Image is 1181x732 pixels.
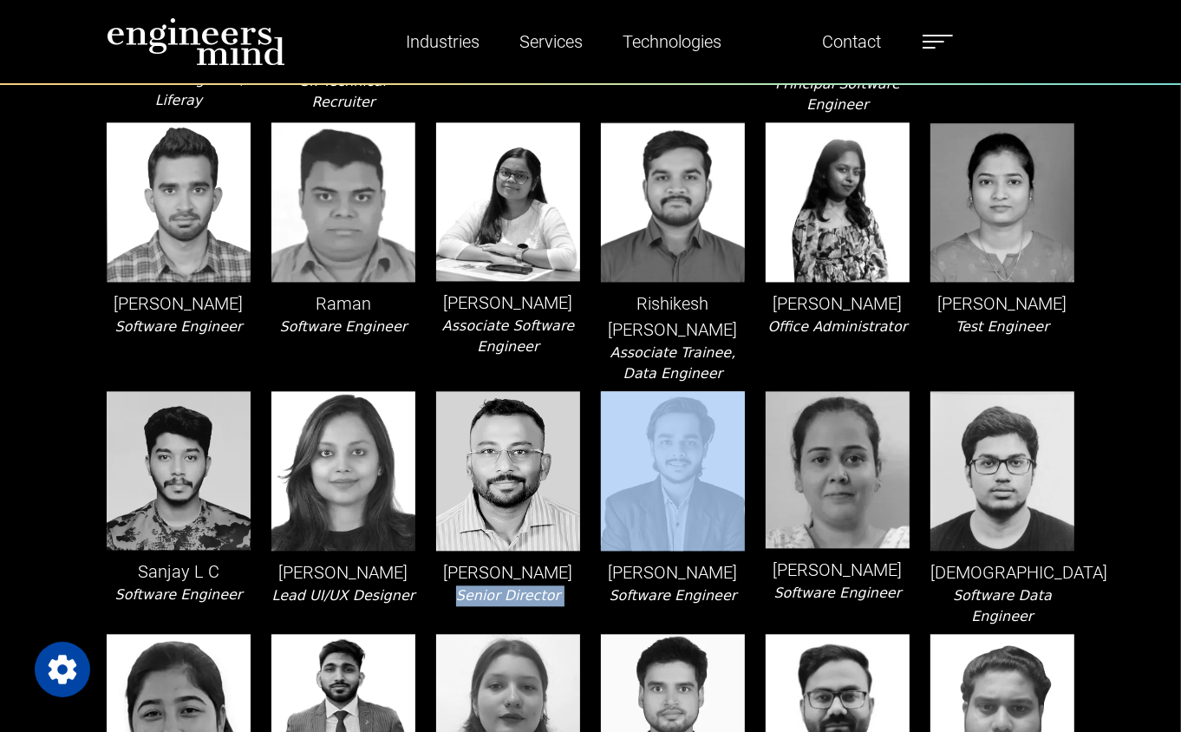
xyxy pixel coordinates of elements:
img: leader-img [271,122,415,282]
img: leader-img [271,391,415,551]
i: Test Engineer [956,318,1049,335]
i: Principal Software Engineer [775,75,900,113]
p: Sanjay L C [107,559,251,585]
p: [PERSON_NAME] [107,291,251,317]
i: Senior Director [456,587,560,604]
img: leader-img [766,391,910,548]
p: [PERSON_NAME] [436,290,580,316]
i: Software Engineer [115,318,243,335]
p: [PERSON_NAME] [601,559,745,585]
i: Office Administrator [768,318,908,335]
img: leader-img [766,122,910,282]
img: leader-img [436,122,580,281]
i: Software Data Engineer [953,587,1052,624]
p: [PERSON_NAME] [436,559,580,585]
p: [PERSON_NAME] [766,557,910,583]
p: Raman [271,291,415,317]
p: Rishikesh [PERSON_NAME] [601,291,745,343]
a: Contact [815,22,888,62]
i: Associate Trainee, Data Engineer [610,344,736,382]
i: Software Engineer [610,587,737,604]
i: Software Engineer [115,586,243,603]
img: logo [107,17,285,66]
p: [PERSON_NAME] [271,559,415,585]
img: leader-img [436,391,580,551]
p: [PERSON_NAME] [766,291,910,317]
i: Associate Software Engineer [442,317,574,355]
img: leader-img [930,391,1074,551]
img: leader-img [601,122,745,282]
img: leader-img [930,122,1074,282]
a: Industries [399,22,486,62]
a: Services [512,22,590,62]
p: [PERSON_NAME] [930,291,1074,317]
i: Software Engineer [280,318,408,335]
i: Software Engineer [774,585,902,601]
img: leader-img [601,391,745,552]
i: Software Engineer, Liferay [113,71,245,108]
img: leader-img [107,391,251,551]
p: [DEMOGRAPHIC_DATA] [930,559,1074,585]
i: Lead UI/UX Designer [272,587,415,604]
img: leader-img [107,122,251,282]
a: Technologies [616,22,728,62]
